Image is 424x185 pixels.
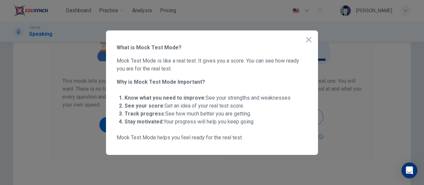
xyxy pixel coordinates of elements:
[125,103,165,109] strong: See your score:
[125,95,291,101] span: See your strengths and weaknesses
[117,44,307,52] span: What is Mock Test Mode?
[125,118,254,125] span: Your progress will help you keep going.
[125,95,206,101] strong: Know what you need to improve:
[117,78,307,86] span: Why is Mock Test Mode Important?
[125,103,244,109] span: Get an idea of your real test score.
[125,111,165,117] strong: Track progress:
[125,118,164,125] strong: Stay motivated:
[125,111,251,117] span: See how much better you are getting.
[117,57,307,73] span: Mock Test Mode is like a real test. It gives you a score. You can see how ready you are for the r...
[117,134,307,142] span: Mock Test Mode helps you feel ready for the real test.
[401,162,417,178] div: Open Intercom Messenger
